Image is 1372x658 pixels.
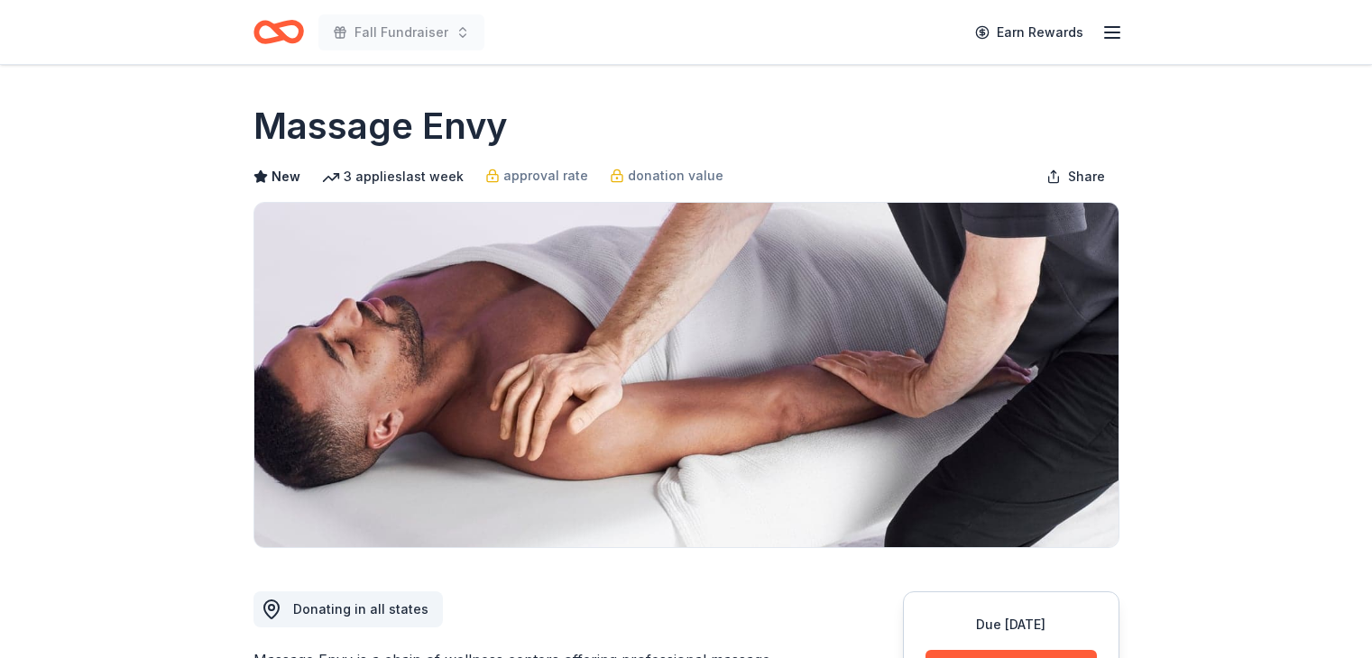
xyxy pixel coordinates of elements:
[503,165,588,187] span: approval rate
[293,601,428,617] span: Donating in all states
[355,22,448,43] span: Fall Fundraiser
[610,165,723,187] a: donation value
[925,614,1097,635] div: Due [DATE]
[318,14,484,50] button: Fall Fundraiser
[253,11,304,53] a: Home
[964,16,1094,49] a: Earn Rewards
[272,166,300,187] span: New
[628,165,723,187] span: donation value
[485,165,588,187] a: approval rate
[1068,166,1105,187] span: Share
[254,203,1119,547] img: Image for Massage Envy
[253,101,508,151] h1: Massage Envy
[1032,159,1119,195] button: Share
[322,166,464,187] div: 3 applies last week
